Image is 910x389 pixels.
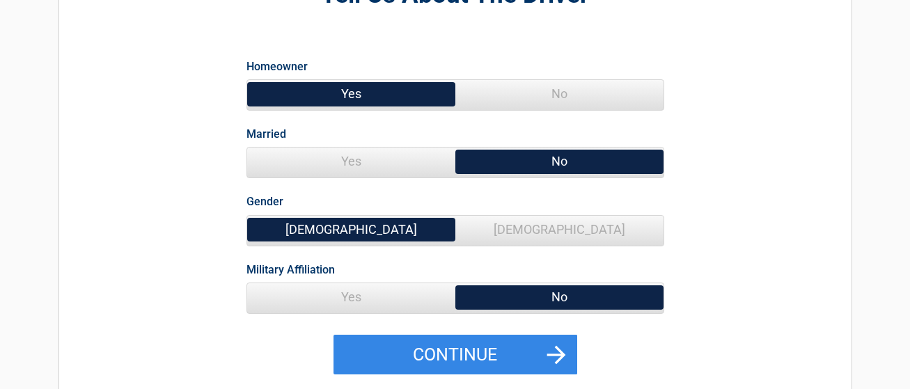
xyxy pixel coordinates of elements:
label: Married [246,125,286,143]
button: Continue [334,335,577,375]
label: Homeowner [246,57,308,76]
span: Yes [247,283,455,311]
span: Yes [247,148,455,175]
span: No [455,283,664,311]
label: Military Affiliation [246,260,335,279]
span: No [455,148,664,175]
span: No [455,80,664,108]
label: Gender [246,192,283,211]
span: [DEMOGRAPHIC_DATA] [247,216,455,244]
span: Yes [247,80,455,108]
span: [DEMOGRAPHIC_DATA] [455,216,664,244]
